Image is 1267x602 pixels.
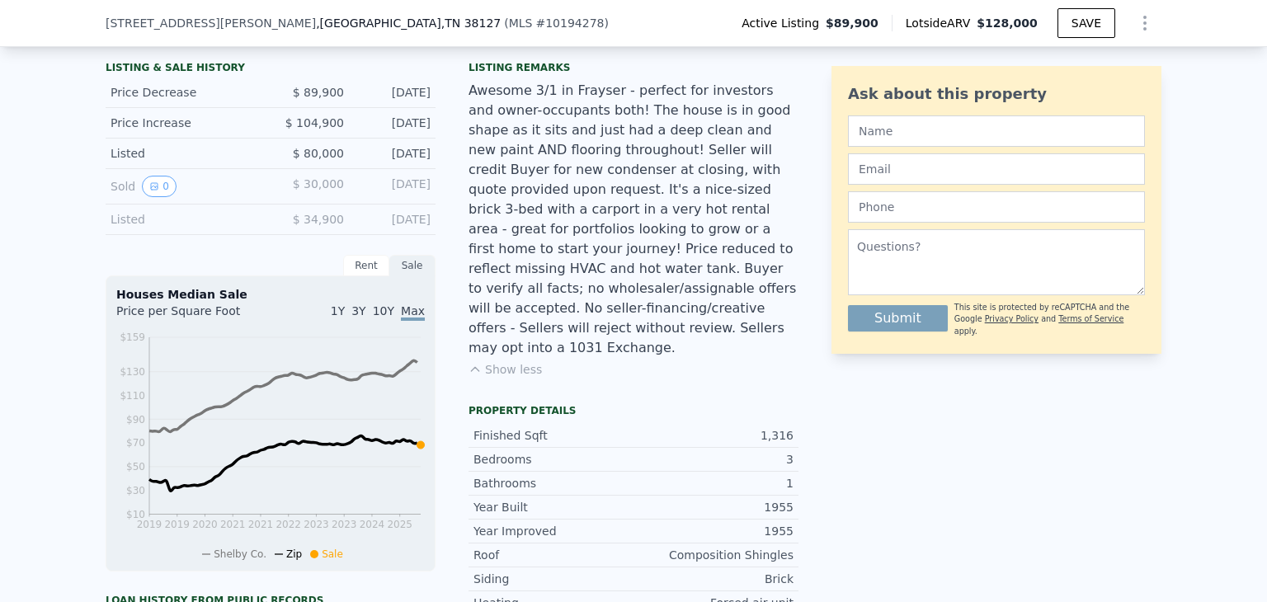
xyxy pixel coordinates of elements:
span: , TN 38127 [441,16,501,30]
span: $ 30,000 [293,177,344,190]
input: Phone [848,191,1145,223]
tspan: 2024 [360,519,385,530]
tspan: 2025 [387,519,412,530]
span: $89,900 [826,15,878,31]
span: 10Y [373,304,394,317]
div: Sale [389,255,436,276]
div: Listed [111,145,257,162]
div: Bedrooms [473,451,633,468]
div: 1955 [633,499,794,515]
button: SAVE [1057,8,1115,38]
div: Bathrooms [473,475,633,491]
input: Email [848,153,1145,185]
span: MLS [509,16,533,30]
div: ( ) [504,15,609,31]
span: , [GEOGRAPHIC_DATA] [316,15,501,31]
div: LISTING & SALE HISTORY [106,61,436,78]
div: Roof [473,547,633,563]
tspan: $90 [126,414,145,426]
span: 3Y [351,304,365,317]
tspan: $159 [120,332,145,343]
a: Terms of Service [1058,314,1123,323]
span: Lotside ARV [906,15,977,31]
div: 1,316 [633,427,794,444]
div: 3 [633,451,794,468]
div: [DATE] [357,115,431,131]
span: $ 34,900 [293,213,344,226]
tspan: $10 [126,509,145,520]
div: Year Built [473,499,633,515]
span: Shelby Co. [214,548,266,560]
div: [DATE] [357,176,431,197]
div: Houses Median Sale [116,286,425,303]
div: Finished Sqft [473,427,633,444]
tspan: 2023 [304,519,329,530]
div: Rent [343,255,389,276]
span: [STREET_ADDRESS][PERSON_NAME] [106,15,316,31]
div: Property details [469,404,798,417]
span: $ 80,000 [293,147,344,160]
button: Submit [848,305,948,332]
span: # 10194278 [535,16,604,30]
button: View historical data [142,176,177,197]
div: Listed [111,211,257,228]
tspan: 2019 [164,519,190,530]
tspan: 2021 [220,519,246,530]
tspan: $130 [120,366,145,378]
div: [DATE] [357,211,431,228]
tspan: $50 [126,461,145,473]
div: This site is protected by reCAPTCHA and the Google and apply. [954,302,1145,337]
div: Price per Square Foot [116,303,271,329]
tspan: 2021 [248,519,274,530]
tspan: 2019 [137,519,162,530]
div: Siding [473,571,633,587]
div: Sold [111,176,257,197]
span: Zip [286,548,302,560]
tspan: $110 [120,390,145,402]
span: Sale [322,548,343,560]
div: 1955 [633,523,794,539]
div: Awesome 3/1 in Frayser - perfect for investors and owner-occupants both! The house is in good sha... [469,81,798,358]
span: Active Listing [742,15,826,31]
tspan: 2022 [276,519,301,530]
span: $128,000 [977,16,1038,30]
tspan: $70 [126,437,145,449]
div: 1 [633,475,794,491]
span: $ 104,900 [285,116,344,129]
div: Year Improved [473,523,633,539]
span: Max [401,304,425,321]
div: Listing remarks [469,61,798,74]
div: Price Decrease [111,84,257,101]
tspan: 2023 [332,519,357,530]
div: Price Increase [111,115,257,131]
span: 1Y [331,304,345,317]
input: Name [848,115,1145,147]
div: Composition Shingles [633,547,794,563]
button: Show less [469,361,542,378]
button: Show Options [1128,7,1161,40]
div: Brick [633,571,794,587]
div: [DATE] [357,145,431,162]
tspan: $30 [126,485,145,496]
a: Privacy Policy [985,314,1039,323]
div: Ask about this property [848,82,1145,106]
div: [DATE] [357,84,431,101]
span: $ 89,900 [293,86,344,99]
tspan: 2020 [192,519,218,530]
